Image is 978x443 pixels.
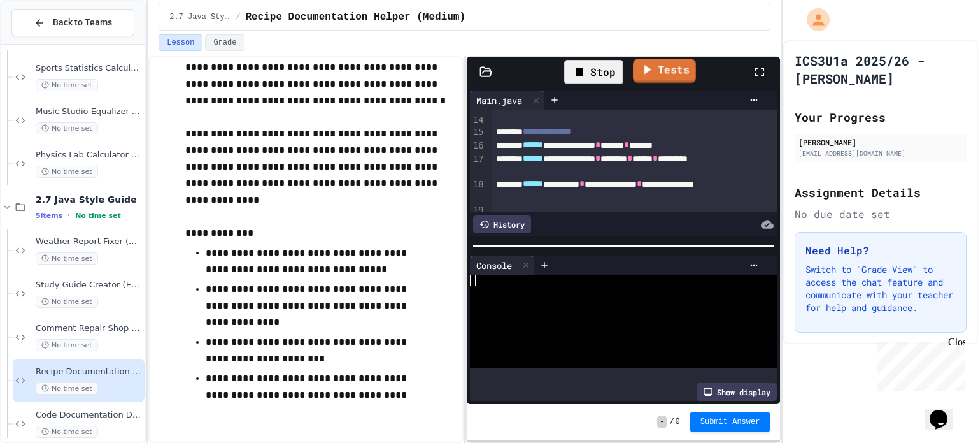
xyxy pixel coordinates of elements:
[36,252,98,265] span: No time set
[657,416,667,428] span: -
[236,12,240,22] span: /
[795,108,967,126] h2: Your Progress
[159,34,202,51] button: Lesson
[53,16,112,29] span: Back to Teams
[36,212,62,220] span: 5 items
[36,166,98,178] span: No time set
[36,367,142,377] span: Recipe Documentation Helper (Medium)
[697,383,777,401] div: Show display
[798,149,963,158] div: [EMAIL_ADDRESS][DOMAIN_NAME]
[169,12,230,22] span: 2.7 Java Style Guide
[925,392,965,430] iframe: chat widget
[36,410,142,421] span: Code Documentation Detective (Hard)
[36,106,142,117] span: Music Studio Equalizer (Hard)
[36,236,142,247] span: Weather Report Fixer (Easy)
[676,417,680,427] span: 0
[470,259,518,272] div: Console
[470,204,486,217] div: 19
[798,136,963,148] div: [PERSON_NAME]
[795,52,967,87] h1: ICS3U1a 2025/26 - [PERSON_NAME]
[5,5,88,81] div: Chat with us now!Close
[36,150,142,161] span: Physics Lab Calculator (Hard)
[805,243,956,258] h3: Need Help?
[473,215,531,233] div: History
[36,79,98,91] span: No time set
[67,210,70,221] span: •
[245,10,465,25] span: Recipe Documentation Helper (Medium)
[795,207,967,222] div: No due date set
[564,60,623,84] div: Stop
[36,194,142,205] span: 2.7 Java Style Guide
[470,256,534,275] div: Console
[470,91,544,110] div: Main.java
[36,122,98,134] span: No time set
[470,153,486,178] div: 17
[36,280,142,291] span: Study Guide Creator (Easy)
[205,34,244,51] button: Grade
[700,417,760,427] span: Submit Answer
[872,337,965,391] iframe: chat widget
[470,94,528,107] div: Main.java
[795,184,967,201] h2: Assignment Details
[36,426,98,438] span: No time set
[470,126,486,140] div: 15
[805,263,956,314] p: Switch to "Grade View" to access the chat feature and communicate with your teacher for help and ...
[470,140,486,153] div: 16
[690,412,770,432] button: Submit Answer
[11,9,134,36] button: Back to Teams
[470,114,486,127] div: 14
[36,63,142,74] span: Sports Statistics Calculator (Medium)
[36,339,98,351] span: No time set
[669,417,674,427] span: /
[633,59,696,83] a: Tests
[36,382,98,395] span: No time set
[75,212,121,220] span: No time set
[470,178,486,204] div: 18
[36,296,98,308] span: No time set
[36,323,142,334] span: Comment Repair Shop (Medium)
[793,5,833,34] div: My Account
